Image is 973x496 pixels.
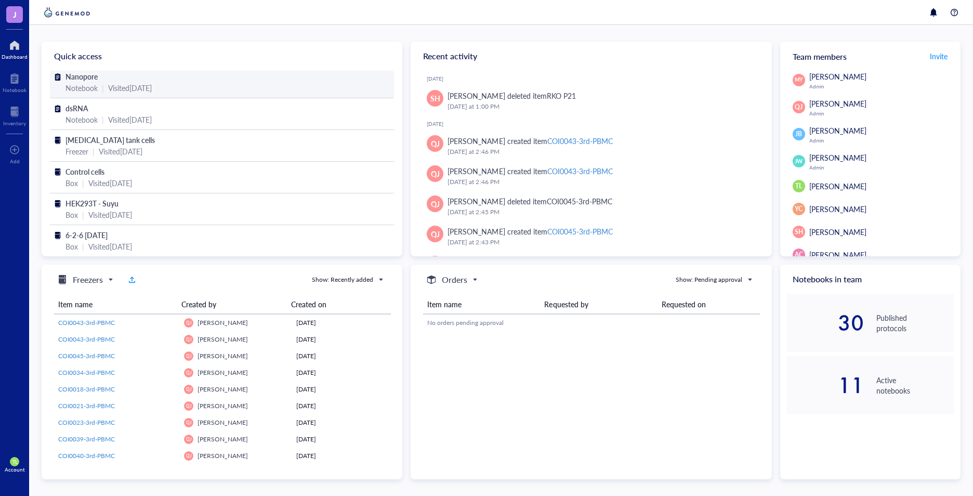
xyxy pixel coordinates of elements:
[809,125,866,136] span: [PERSON_NAME]
[419,131,763,161] a: QJ[PERSON_NAME] created itemCOI0043-3rd-PBMC[DATE] at 2:46 PM
[58,418,115,427] span: COI0023-3rd-PBMC
[547,136,613,146] div: COI0043-3rd-PBMC
[427,318,756,328] div: No orders pending approval
[65,177,78,189] div: Box
[186,320,191,325] span: QJ
[82,241,84,252] div: |
[108,114,152,125] div: Visited [DATE]
[3,120,26,126] div: Inventory
[65,198,119,208] span: HEK293T - Suyu
[93,146,95,157] div: |
[198,435,248,443] span: [PERSON_NAME]
[198,451,248,460] span: [PERSON_NAME]
[58,351,176,361] a: COI0045-3rd-PBMC
[65,166,104,177] span: Control cells
[58,335,115,344] span: COI0043-3rd-PBMC
[65,146,88,157] div: Freezer
[65,71,98,82] span: Nanopore
[786,315,864,331] div: 30
[88,209,132,220] div: Visited [DATE]
[795,129,802,139] span: JB
[448,165,612,177] div: [PERSON_NAME] created item
[58,451,115,460] span: COI0040-3rd-PBMC
[42,42,402,71] div: Quick access
[186,337,191,342] span: QJ
[198,418,248,427] span: [PERSON_NAME]
[930,51,948,61] span: Invite
[448,226,612,237] div: [PERSON_NAME] created item
[809,83,954,89] div: Admin
[448,195,612,207] div: [PERSON_NAME] deleted item
[186,354,191,359] span: QJ
[58,318,115,327] span: COI0043-3rd-PBMC
[780,265,961,294] div: Notebooks in team
[3,103,26,126] a: Inventory
[448,237,755,247] div: [DATE] at 2:43 PM
[58,368,115,377] span: COI0034-3rd-PBMC
[296,335,387,344] div: [DATE]
[65,230,108,240] span: 6-2-6 [DATE]
[419,221,763,252] a: QJ[PERSON_NAME] created itemCOI0045-3rd-PBMC[DATE] at 2:43 PM
[809,250,866,260] span: [PERSON_NAME]
[10,158,20,164] div: Add
[296,418,387,427] div: [DATE]
[58,401,176,411] a: COI0021-3rd-PBMC
[442,273,467,286] h5: Orders
[42,6,93,19] img: genemod-logo
[65,135,155,145] span: [MEDICAL_DATA] tank cells
[448,207,755,217] div: [DATE] at 2:45 PM
[186,403,191,409] span: QJ
[58,418,176,427] a: COI0023-3rd-PBMC
[431,228,440,240] span: QJ
[540,295,657,314] th: Requested by
[186,387,191,392] span: QJ
[65,103,88,113] span: dsRNA
[427,75,763,82] div: [DATE]
[929,48,948,64] button: Invite
[198,351,248,360] span: [PERSON_NAME]
[177,295,287,314] th: Created by
[795,102,803,112] span: QJ
[198,385,248,394] span: [PERSON_NAME]
[676,275,742,284] div: Show: Pending approval
[795,250,803,259] span: AC
[795,76,803,84] span: MY
[423,295,540,314] th: Item name
[58,451,176,461] a: COI0040-3rd-PBMC
[296,368,387,377] div: [DATE]
[448,101,755,112] div: [DATE] at 1:00 PM
[58,318,176,328] a: COI0043-3rd-PBMC
[431,198,440,210] span: QJ
[296,385,387,394] div: [DATE]
[296,451,387,461] div: [DATE]
[296,318,387,328] div: [DATE]
[58,335,176,344] a: COI0043-3rd-PBMC
[809,164,954,171] div: Admin
[809,110,954,116] div: Admin
[82,177,84,189] div: |
[296,401,387,411] div: [DATE]
[448,147,755,157] div: [DATE] at 2:46 PM
[186,370,191,375] span: QJ
[795,204,803,214] span: YC
[809,98,866,109] span: [PERSON_NAME]
[58,368,176,377] a: COI0034-3rd-PBMC
[13,8,17,21] span: J
[65,114,98,125] div: Notebook
[809,181,866,191] span: [PERSON_NAME]
[547,196,612,206] div: COI0045-3rd-PBMC
[809,204,866,214] span: [PERSON_NAME]
[547,166,613,176] div: COI0043-3rd-PBMC
[448,135,612,147] div: [PERSON_NAME] created item
[809,152,866,163] span: [PERSON_NAME]
[198,335,248,344] span: [PERSON_NAME]
[198,401,248,410] span: [PERSON_NAME]
[99,146,142,157] div: Visited [DATE]
[448,90,575,101] div: [PERSON_NAME] deleted item
[58,385,115,394] span: COI0018-3rd-PBMC
[102,82,104,94] div: |
[65,209,78,220] div: Box
[795,157,803,165] span: JW
[102,114,104,125] div: |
